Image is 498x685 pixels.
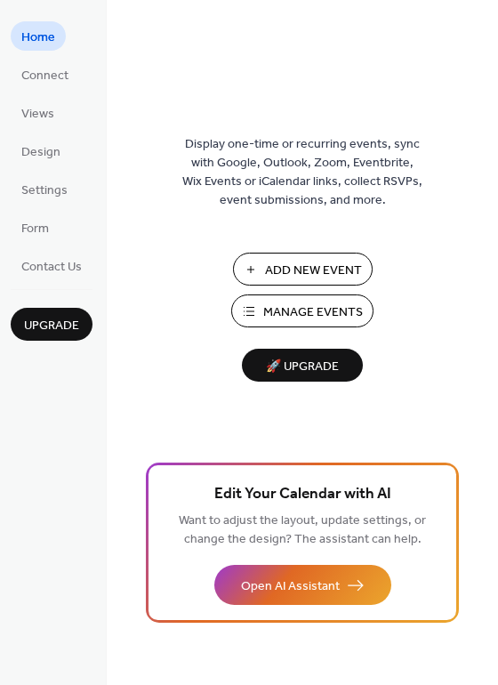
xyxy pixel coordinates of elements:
[21,220,49,238] span: Form
[214,482,391,507] span: Edit Your Calendar with AI
[179,509,426,552] span: Want to adjust the layout, update settings, or change the design? The assistant can help.
[265,262,362,280] span: Add New Event
[21,143,60,162] span: Design
[182,135,422,210] span: Display one-time or recurring events, sync with Google, Outlook, Zoom, Eventbrite, Wix Events or ...
[241,577,340,596] span: Open AI Assistant
[11,60,79,89] a: Connect
[21,105,54,124] span: Views
[11,21,66,51] a: Home
[11,98,65,127] a: Views
[21,258,82,277] span: Contact Us
[233,253,373,286] button: Add New Event
[11,308,92,341] button: Upgrade
[253,355,352,379] span: 🚀 Upgrade
[263,303,363,322] span: Manage Events
[242,349,363,382] button: 🚀 Upgrade
[214,565,391,605] button: Open AI Assistant
[21,28,55,47] span: Home
[231,294,373,327] button: Manage Events
[21,181,68,200] span: Settings
[11,213,60,242] a: Form
[11,174,78,204] a: Settings
[11,136,71,165] a: Design
[11,251,92,280] a: Contact Us
[21,67,68,85] span: Connect
[24,317,79,335] span: Upgrade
